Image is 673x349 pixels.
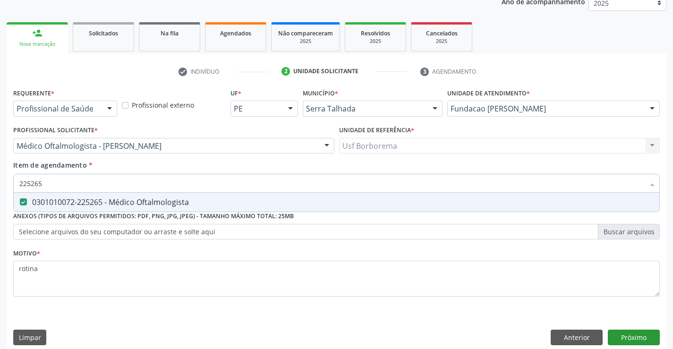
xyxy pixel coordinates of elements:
button: Próximo [608,330,660,346]
span: Não compareceram [278,29,333,37]
span: Médico Oftalmologista - [PERSON_NAME] [17,141,315,151]
label: Profissional externo [132,100,194,110]
div: Unidade solicitante [293,67,358,76]
span: Na fila [161,29,179,37]
span: Agendados [220,29,251,37]
div: Nova marcação [13,41,61,48]
div: 2025 [278,38,333,45]
label: Unidade de referência [339,123,414,138]
label: Requerente [13,86,54,101]
label: Profissional Solicitante [13,123,98,138]
label: Anexos (Tipos de arquivos permitidos: PDF, PNG, JPG, JPEG) - Tamanho máximo total: 25MB [13,209,294,224]
div: person_add [32,28,43,38]
span: PE [234,104,279,113]
span: Solicitados [89,29,118,37]
span: Cancelados [426,29,458,37]
span: Profissional de Saúde [17,104,98,113]
label: UF [230,86,241,101]
span: Serra Talhada [306,104,423,113]
span: Fundacao [PERSON_NAME] [451,104,640,113]
label: Motivo [13,246,40,261]
div: 2 [281,67,290,76]
span: Resolvidos [361,29,390,37]
input: Buscar por procedimentos [19,174,644,193]
div: 2025 [352,38,399,45]
button: Anterior [551,330,603,346]
span: Item de agendamento [13,161,87,170]
button: Limpar [13,330,46,346]
label: Unidade de atendimento [447,86,530,101]
div: 2025 [418,38,465,45]
label: Município [303,86,338,101]
div: 0301010072-225265 - Médico Oftalmologista [19,198,654,206]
